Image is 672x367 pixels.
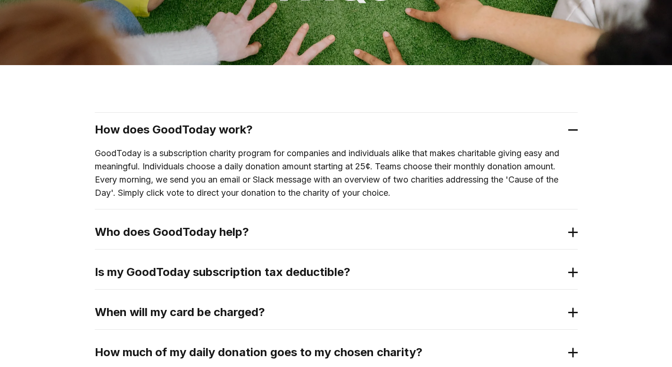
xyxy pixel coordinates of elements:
[95,305,563,320] h2: When will my card be charged?
[95,265,563,280] h2: Is my GoodToday subscription tax deductible?
[95,345,563,360] h2: How much of my daily donation goes to my chosen charity?
[95,147,578,200] p: GoodToday is a subscription charity program for companies and individuals alike that makes charit...
[95,225,563,240] h2: Who does GoodToday help?
[95,122,563,137] h2: How does GoodToday work?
